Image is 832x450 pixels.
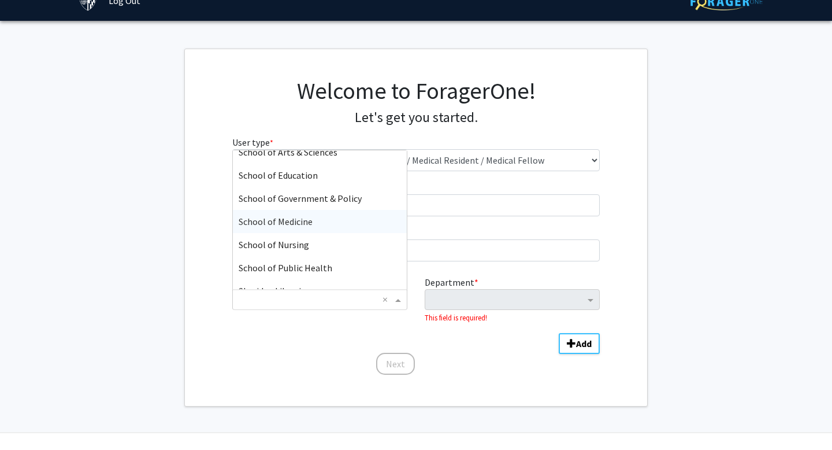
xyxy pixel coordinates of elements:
[239,193,362,204] span: School of Government & Policy
[559,333,600,354] button: Add Division/Department
[376,353,415,375] button: Next
[239,146,337,158] span: School of Arts & Sciences
[576,338,592,349] b: Add
[239,216,313,227] span: School of Medicine
[239,262,332,274] span: School of Public Health
[232,289,407,310] ng-select: Division
[382,293,392,307] span: Clear all
[239,169,318,181] span: School of Education
[224,275,416,324] div: Division
[232,77,600,105] h1: Welcome to ForagerOne!
[239,239,309,250] span: School of Nursing
[232,150,407,290] ng-dropdown-panel: Options list
[239,285,310,297] span: Sheridan Libraries
[425,313,487,322] small: This field is required!
[232,109,600,126] h4: Let's get you started.
[9,398,49,441] iframe: Chat
[416,275,608,324] div: Department
[232,135,273,149] label: User type
[425,289,600,310] ng-select: Department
